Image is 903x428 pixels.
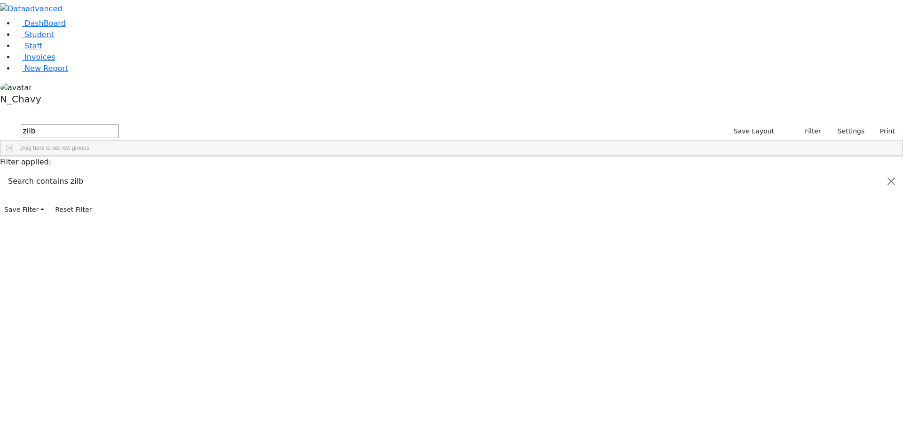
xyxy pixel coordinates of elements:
[15,64,68,73] a: New Report
[729,124,778,139] button: Save Layout
[15,30,54,39] a: Student
[51,202,96,217] button: Reset Filter
[24,53,55,62] span: Invoices
[869,124,899,139] button: Print
[15,41,42,50] a: Staff
[19,145,89,151] span: Drag here to set row groups
[24,19,66,28] span: DashBoard
[15,53,55,62] a: Invoices
[825,124,869,139] button: Settings
[24,41,42,50] span: Staff
[792,124,825,139] button: Filter
[24,30,54,39] span: Student
[24,64,68,73] span: New Report
[15,19,66,28] a: DashBoard
[21,124,119,138] input: Search
[880,168,903,195] button: Close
